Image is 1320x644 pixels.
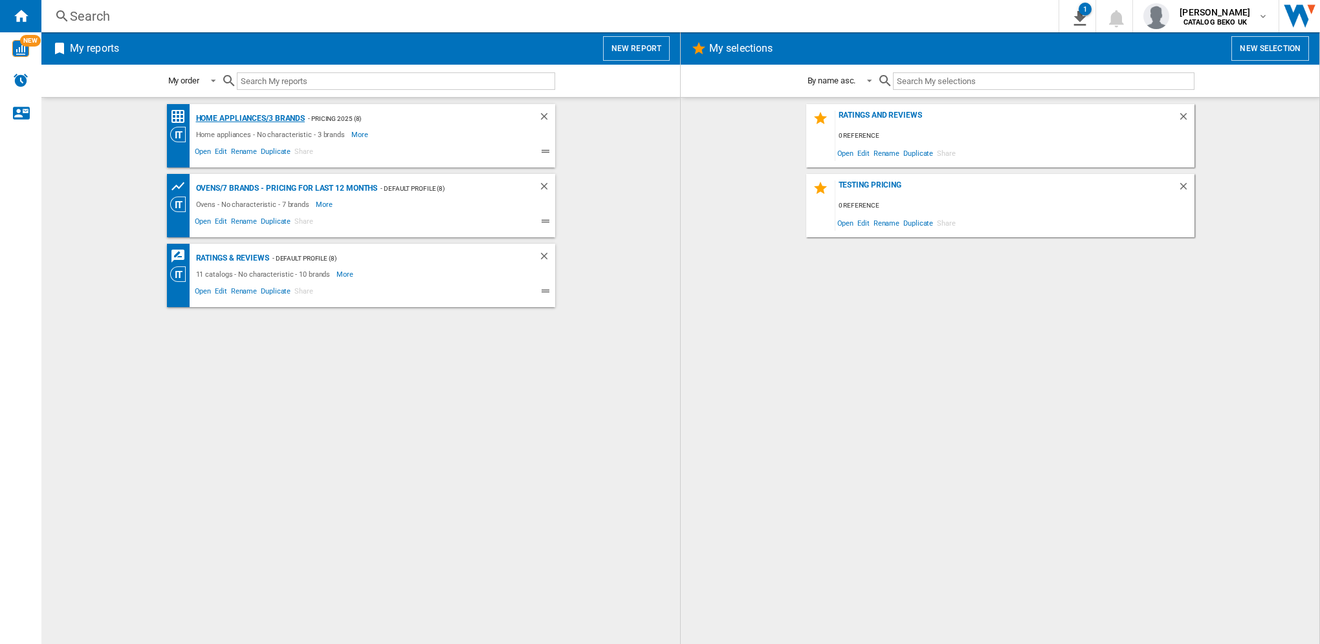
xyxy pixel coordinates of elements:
[193,145,214,161] span: Open
[292,285,315,301] span: Share
[170,109,193,125] div: Price Matrix
[305,111,512,127] div: - Pricing 2025 (8)
[170,248,193,264] div: REVIEWS Matrix
[193,266,337,282] div: 11 catalogs - No characteristic - 10 brands
[935,144,958,162] span: Share
[213,285,229,301] span: Edit
[872,214,901,231] span: Rename
[229,145,259,161] span: Rename
[259,285,292,301] span: Duplicate
[237,72,555,90] input: Search My reports
[1183,18,1247,27] b: CATALOG BEKO UK
[901,144,935,162] span: Duplicate
[603,36,670,61] button: New report
[292,215,315,231] span: Share
[855,144,872,162] span: Edit
[229,215,259,231] span: Rename
[259,145,292,161] span: Duplicate
[538,250,555,266] div: Delete
[538,111,555,127] div: Delete
[193,127,351,142] div: Home appliances - No characteristic - 3 brands
[835,144,856,162] span: Open
[1079,3,1092,16] div: 1
[855,214,872,231] span: Edit
[259,215,292,231] span: Duplicate
[935,214,958,231] span: Share
[893,72,1194,90] input: Search My selections
[170,127,193,142] div: Category View
[67,36,122,61] h2: My reports
[1231,36,1309,61] button: New selection
[351,127,370,142] span: More
[193,215,214,231] span: Open
[168,76,199,85] div: My order
[12,40,29,57] img: wise-card.svg
[193,285,214,301] span: Open
[808,76,856,85] div: By name asc.
[316,197,335,212] span: More
[193,197,316,212] div: Ovens - No characteristic - 7 brands
[901,214,935,231] span: Duplicate
[70,7,1025,25] div: Search
[292,145,315,161] span: Share
[170,266,193,282] div: Category View
[835,198,1194,214] div: 0 reference
[707,36,775,61] h2: My selections
[193,111,305,127] div: Home appliances/3 brands
[13,72,28,88] img: alerts-logo.svg
[229,285,259,301] span: Rename
[336,266,355,282] span: More
[193,180,378,197] div: Ovens/7 brands - Pricing for last 12 months
[213,145,229,161] span: Edit
[872,144,901,162] span: Rename
[269,250,512,266] div: - Default profile (8)
[1178,111,1194,128] div: Delete
[193,250,269,266] div: Ratings & Reviews
[1180,6,1250,19] span: [PERSON_NAME]
[20,35,41,47] span: NEW
[213,215,229,231] span: Edit
[1178,180,1194,198] div: Delete
[170,197,193,212] div: Category View
[835,180,1178,198] div: Testing Pricing
[377,180,512,197] div: - Default profile (8)
[170,178,193,195] div: Product prices grid
[835,128,1194,144] div: 0 reference
[835,111,1178,128] div: Ratings and Reviews
[835,214,856,231] span: Open
[538,180,555,197] div: Delete
[1143,3,1169,29] img: profile.jpg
